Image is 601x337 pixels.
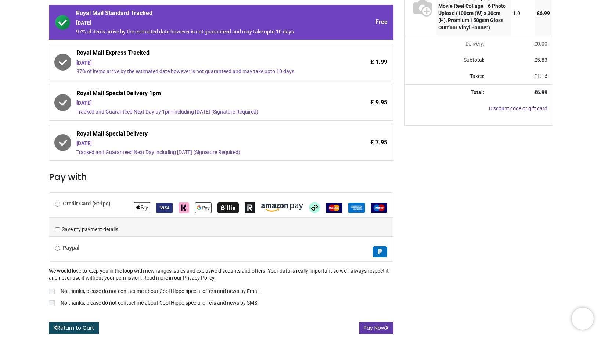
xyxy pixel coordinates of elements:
input: No thanks, please do not contact me about Cool Hippo special offers and news by Email. [49,289,55,294]
img: Afterpay Clearpay [309,202,320,213]
td: Taxes: [405,68,489,85]
label: Save my payment details [55,226,118,233]
div: 97% of items arrive by the estimated date however is not guaranteed and may take upto 10 days [76,68,325,75]
span: Free [375,18,388,26]
span: MasterCard [326,204,342,210]
div: [DATE] [76,140,325,147]
p: No thanks, please do not contact me about Cool Hippo special offers and news by Email. [61,288,261,295]
td: Subtotal: [405,52,489,68]
span: £ 9.95 [370,98,387,107]
img: American Express [348,203,365,213]
div: 1.0 [513,10,533,17]
span: £ [537,10,550,16]
img: Amazon Pay [261,204,303,212]
strong: Total: [471,89,484,95]
img: Klarna [179,202,189,213]
span: Billie [217,204,239,210]
img: VISA [156,203,173,213]
span: Revolut Pay [245,204,255,210]
span: Maestro [371,204,387,210]
span: Amazon Pay [261,204,303,210]
input: No thanks, please do not contact me about Cool Hippo special offers and news by SMS. [49,300,55,305]
a: Return to Cart [49,322,99,334]
div: [DATE] [76,60,325,67]
span: VISA [156,204,173,210]
span: 5.83 [537,57,547,63]
span: Google Pay [195,204,212,210]
img: Paypal [373,246,387,257]
span: £ [534,73,547,79]
p: No thanks, please do not contact me about Cool Hippo special offers and news by SMS. [61,300,259,307]
span: 6.99 [540,10,550,16]
span: 0.00 [537,41,547,47]
div: [DATE] [76,100,325,107]
span: Royal Mail Special Delivery [76,130,325,140]
div: We would love to keep you in the loop with new ranges, sales and exclusive discounts and offers. ... [49,268,393,308]
span: £ 7.95 [370,139,387,147]
span: 1.16 [537,73,547,79]
img: Revolut Pay [245,202,255,213]
span: Afterpay Clearpay [309,204,320,210]
span: Klarna [179,204,189,210]
span: 6.99 [537,89,547,95]
div: Tracked and Guaranteed Next Day by 1pm including [DATE] (Signature Required) [76,108,325,116]
span: Paypal [373,248,387,254]
h3: Pay with [49,171,393,183]
input: Paypal [55,246,60,251]
input: Save my payment details [55,227,60,232]
span: American Express [348,204,365,210]
a: Discount code or gift card [489,105,547,111]
span: Apple Pay [134,204,150,210]
span: £ 1.99 [370,58,387,66]
div: 97% of items arrive by the estimated date however is not guaranteed and may take upto 10 days [76,28,325,36]
img: Billie [217,202,239,213]
div: Tracked and Guaranteed Next Day including [DATE] (Signature Required) [76,149,325,156]
button: Pay Now [359,322,393,334]
div: [DATE] [76,19,325,27]
td: Delivery will be updated after choosing a new delivery method [405,36,489,52]
iframe: Brevo live chat [572,308,594,330]
b: Credit Card (Stripe) [63,201,110,207]
span: Royal Mail Special Delivery 1pm [76,89,325,100]
b: Paypal [63,245,79,251]
img: Google Pay [195,202,212,213]
span: Royal Mail Standard Tracked [76,9,325,19]
strong: £ [534,89,547,95]
span: Royal Mail Express Tracked [76,49,325,59]
input: Credit Card (Stripe) [55,202,60,207]
span: £ [534,57,547,63]
span: £ [534,41,547,47]
img: MasterCard [326,203,342,213]
img: Maestro [371,203,387,213]
img: Apple Pay [134,202,150,213]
